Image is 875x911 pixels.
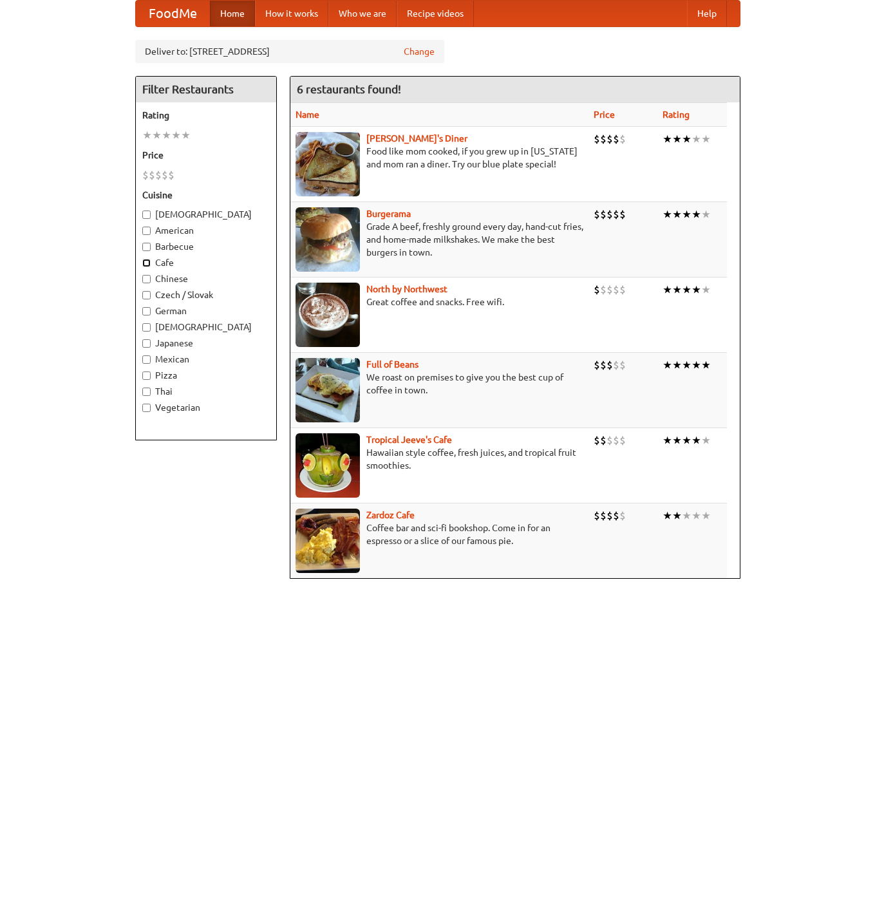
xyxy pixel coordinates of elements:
[682,509,692,523] li: ★
[619,283,626,297] li: $
[297,83,401,95] ng-pluralize: 6 restaurants found!
[142,337,270,350] label: Japanese
[162,128,171,142] li: ★
[296,358,360,422] img: beans.jpg
[296,207,360,272] img: burgerama.jpg
[328,1,397,26] a: Who we are
[136,77,276,102] h4: Filter Restaurants
[692,283,701,297] li: ★
[366,435,452,445] a: Tropical Jeeve's Cafe
[142,128,152,142] li: ★
[613,207,619,221] li: $
[366,359,419,370] b: Full of Beans
[142,388,151,396] input: Thai
[682,358,692,372] li: ★
[142,109,270,122] h5: Rating
[142,272,270,285] label: Chinese
[296,109,319,120] a: Name
[607,283,613,297] li: $
[663,207,672,221] li: ★
[142,259,151,267] input: Cafe
[600,283,607,297] li: $
[600,207,607,221] li: $
[607,509,613,523] li: $
[663,358,672,372] li: ★
[152,128,162,142] li: ★
[142,256,270,269] label: Cafe
[404,45,435,58] a: Change
[613,433,619,447] li: $
[142,371,151,380] input: Pizza
[663,283,672,297] li: ★
[296,145,583,171] p: Food like mom cooked, if you grew up in [US_STATE] and mom ran a diner. Try our blue plate special!
[687,1,727,26] a: Help
[619,358,626,372] li: $
[142,369,270,382] label: Pizza
[366,510,415,520] a: Zardoz Cafe
[136,1,210,26] a: FoodMe
[682,207,692,221] li: ★
[594,433,600,447] li: $
[296,509,360,573] img: zardoz.jpg
[594,109,615,120] a: Price
[682,433,692,447] li: ★
[594,283,600,297] li: $
[682,283,692,297] li: ★
[663,109,690,120] a: Rating
[607,358,613,372] li: $
[142,189,270,202] h5: Cuisine
[296,283,360,347] img: north.jpg
[142,321,270,333] label: [DEMOGRAPHIC_DATA]
[296,296,583,308] p: Great coffee and snacks. Free wifi.
[397,1,474,26] a: Recipe videos
[594,509,600,523] li: $
[692,207,701,221] li: ★
[663,433,672,447] li: ★
[142,288,270,301] label: Czech / Slovak
[672,283,682,297] li: ★
[619,207,626,221] li: $
[600,509,607,523] li: $
[619,132,626,146] li: $
[142,339,151,348] input: Japanese
[142,275,151,283] input: Chinese
[682,132,692,146] li: ★
[672,207,682,221] li: ★
[171,128,181,142] li: ★
[142,385,270,398] label: Thai
[594,207,600,221] li: $
[600,132,607,146] li: $
[255,1,328,26] a: How it works
[142,323,151,332] input: [DEMOGRAPHIC_DATA]
[155,168,162,182] li: $
[168,168,174,182] li: $
[607,433,613,447] li: $
[672,433,682,447] li: ★
[672,132,682,146] li: ★
[600,358,607,372] li: $
[296,132,360,196] img: sallys.jpg
[142,149,270,162] h5: Price
[366,209,411,219] a: Burgerama
[142,240,270,253] label: Barbecue
[296,446,583,472] p: Hawaiian style coffee, fresh juices, and tropical fruit smoothies.
[613,132,619,146] li: $
[701,433,711,447] li: ★
[142,353,270,366] label: Mexican
[366,133,467,144] a: [PERSON_NAME]'s Diner
[701,207,711,221] li: ★
[619,509,626,523] li: $
[296,433,360,498] img: jeeves.jpg
[672,358,682,372] li: ★
[296,371,583,397] p: We roast on premises to give you the best cup of coffee in town.
[366,284,447,294] a: North by Northwest
[142,291,151,299] input: Czech / Slovak
[135,40,444,63] div: Deliver to: [STREET_ADDRESS]
[142,401,270,414] label: Vegetarian
[142,208,270,221] label: [DEMOGRAPHIC_DATA]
